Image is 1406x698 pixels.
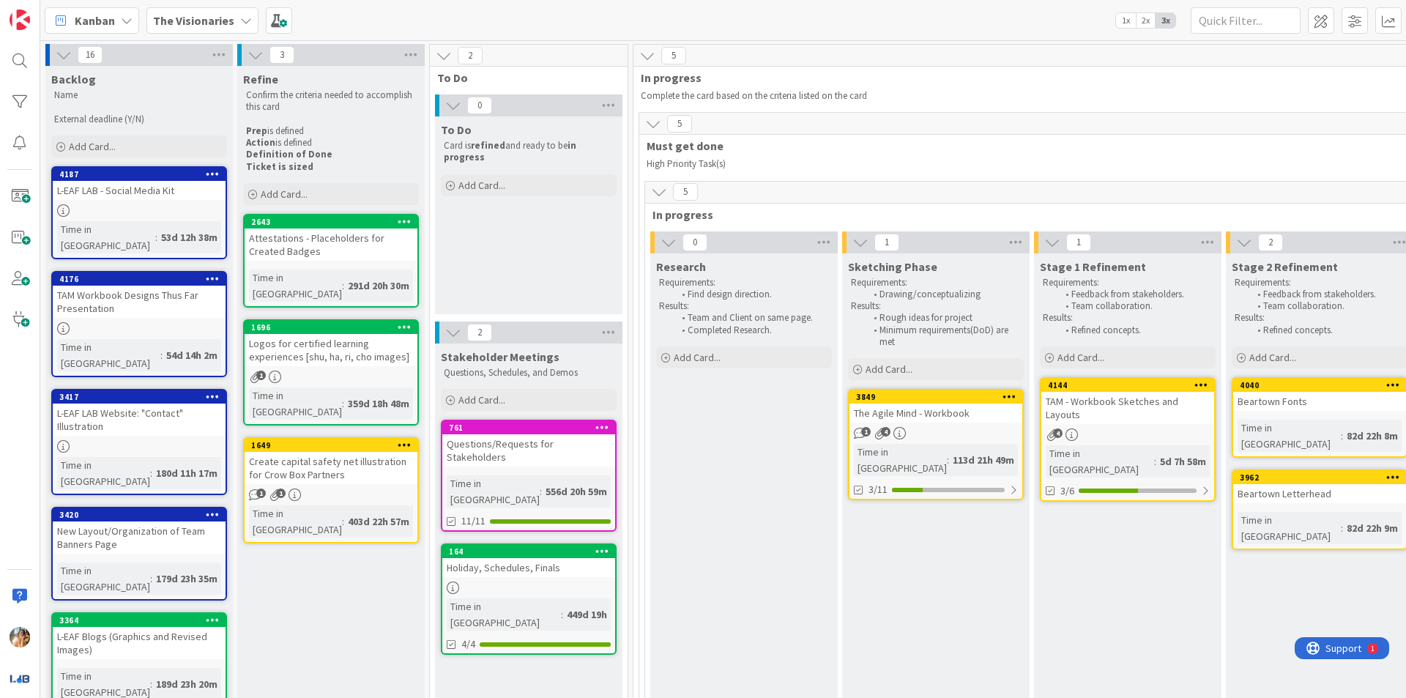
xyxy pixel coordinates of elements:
[246,160,313,173] strong: Ticket is sized
[444,139,579,163] strong: in progress
[53,614,226,627] div: 3364
[1043,312,1213,324] p: Results:
[1136,13,1156,28] span: 2x
[246,136,275,149] strong: Action
[245,439,417,452] div: 1649
[442,545,615,558] div: 164
[868,482,888,497] span: 3/11
[269,46,294,64] span: 3
[57,339,160,371] div: Time in [GEOGRAPHIC_DATA]
[344,513,413,530] div: 403d 22h 57m
[1233,471,1406,503] div: 3962Beartown Letterhead
[849,404,1022,423] div: The Agile Mind - Workbook
[1249,324,1405,336] li: Refined concepts.
[1249,300,1405,312] li: Team collaboration.
[54,114,224,125] p: External deadline (Y/N)
[674,351,721,364] span: Add Card...
[1048,380,1214,390] div: 4144
[152,676,221,692] div: 189d 23h 20m
[449,423,615,433] div: 761
[442,434,615,467] div: Questions/Requests for Stakeholders
[1235,277,1405,289] p: Requirements:
[245,321,417,366] div: 1696Logos for certified learning experiences [shu, ha, ri, cho images]
[53,286,226,318] div: TAM Workbook Designs Thus Far Presentation
[59,274,226,284] div: 4176
[1041,379,1214,424] div: 4144TAM - Workbook Sketches and Layouts
[53,168,226,181] div: 4187
[1238,420,1341,452] div: Time in [GEOGRAPHIC_DATA]
[245,229,417,261] div: Attestations - Placeholders for Created Badges
[246,125,416,137] p: is defined
[1066,234,1091,251] span: 1
[444,367,614,379] p: Questions, Schedules, and Demos
[441,349,559,364] span: Stakeholder Meetings
[10,668,30,688] img: avatar
[661,47,686,64] span: 5
[10,627,30,647] img: JF
[1240,472,1406,483] div: 3962
[10,10,30,30] img: Visit kanbanzone.com
[51,271,227,377] a: 4176TAM Workbook Designs Thus Far PresentationTime in [GEOGRAPHIC_DATA]:54d 14h 2m
[243,72,278,86] span: Refine
[849,390,1022,404] div: 3849
[246,89,416,114] p: Confirm the criteria needed to accomplish this card
[442,421,615,434] div: 761
[1249,351,1296,364] span: Add Card...
[155,229,157,245] span: :
[57,457,150,489] div: Time in [GEOGRAPHIC_DATA]
[1249,289,1405,300] li: Feedback from stakeholders.
[540,483,542,500] span: :
[243,319,419,426] a: 1696Logos for certified learning experiences [shu, ha, ri, cho images]Time in [GEOGRAPHIC_DATA]:3...
[153,13,234,28] b: The Visionaries
[344,278,413,294] div: 291d 20h 30m
[53,614,226,659] div: 3364L-EAF Blogs (Graphics and Revised Images)
[249,270,342,302] div: Time in [GEOGRAPHIC_DATA]
[150,571,152,587] span: :
[1053,428,1063,438] span: 4
[641,89,867,102] span: Complete the card based on the criteria listed on the card
[152,571,221,587] div: 179d 23h 35m
[856,392,1022,402] div: 3849
[1041,392,1214,424] div: TAM - Workbook Sketches and Layouts
[447,475,540,508] div: Time in [GEOGRAPHIC_DATA]
[344,396,413,412] div: 359d 18h 48m
[276,489,286,498] span: 1
[249,505,342,538] div: Time in [GEOGRAPHIC_DATA]
[53,390,226,436] div: 3417L-EAF LAB Website: "Contact" Illustration
[458,47,483,64] span: 2
[245,215,417,229] div: 2643
[53,272,226,318] div: 4176TAM Workbook Designs Thus Far Presentation
[1341,520,1343,536] span: :
[150,465,152,481] span: :
[53,521,226,554] div: New Layout/Organization of Team Banners Page
[851,300,1021,312] p: Results:
[447,598,561,631] div: Time in [GEOGRAPHIC_DATA]
[561,606,563,623] span: :
[1191,7,1301,34] input: Quick Filter...
[245,321,417,334] div: 1696
[245,215,417,261] div: 2643Attestations - Placeholders for Created Badges
[1343,428,1402,444] div: 82d 22h 8m
[51,389,227,495] a: 3417L-EAF LAB Website: "Contact" IllustrationTime in [GEOGRAPHIC_DATA]:180d 11h 17m
[75,12,115,29] span: Kanban
[59,510,226,520] div: 3420
[1235,312,1405,324] p: Results:
[848,389,1024,500] a: 3849The Agile Mind - WorkbookTime in [GEOGRAPHIC_DATA]:113d 21h 49m3/11
[467,97,492,114] span: 0
[1233,471,1406,484] div: 3962
[243,437,419,543] a: 1649Create capital safety net illustration for Crow Box PartnersTime in [GEOGRAPHIC_DATA]:403d 22...
[461,513,486,529] span: 11/11
[1041,379,1214,392] div: 4144
[245,334,417,366] div: Logos for certified learning experiences [shu, ha, ri, cho images]
[1154,453,1156,469] span: :
[458,393,505,406] span: Add Card...
[866,363,912,376] span: Add Card...
[157,229,221,245] div: 53d 12h 38m
[659,300,829,312] p: Results:
[467,324,492,341] span: 2
[1233,484,1406,503] div: Beartown Letterhead
[1156,453,1210,469] div: 5d 7h 58m
[251,322,417,333] div: 1696
[458,179,505,192] span: Add Card...
[1057,351,1104,364] span: Add Card...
